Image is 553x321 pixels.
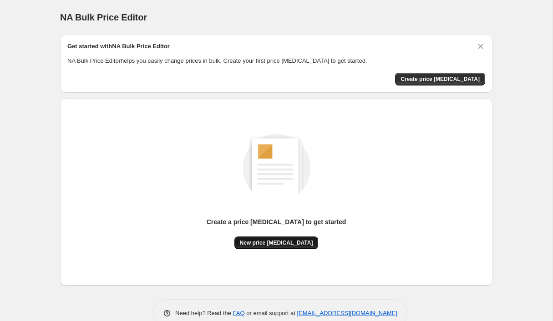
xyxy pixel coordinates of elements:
span: NA Bulk Price Editor [60,12,147,22]
p: Create a price [MEDICAL_DATA] to get started [207,217,346,226]
button: Dismiss card [476,42,485,51]
button: Create price change job [395,73,485,85]
span: Need help? Read the [175,310,233,316]
span: Create price [MEDICAL_DATA] [401,75,480,83]
p: NA Bulk Price Editor helps you easily change prices in bulk. Create your first price [MEDICAL_DAT... [67,56,485,65]
a: [EMAIL_ADDRESS][DOMAIN_NAME] [297,310,397,316]
h2: Get started with NA Bulk Price Editor [67,42,170,51]
span: New price [MEDICAL_DATA] [240,239,313,246]
a: FAQ [233,310,245,316]
button: New price [MEDICAL_DATA] [234,236,319,249]
span: or email support at [245,310,297,316]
